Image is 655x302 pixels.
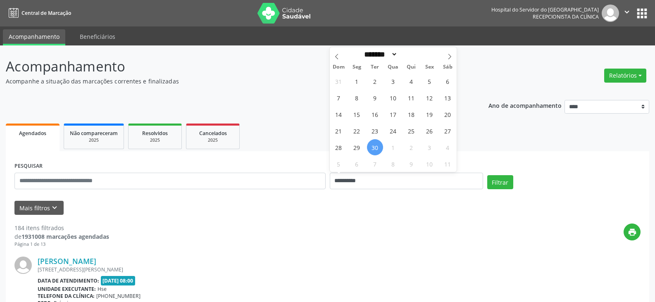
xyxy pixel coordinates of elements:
span: Hse [98,285,107,292]
div: 2025 [192,137,233,143]
span: Setembro 6, 2025 [440,73,456,89]
div: de [14,232,109,241]
img: img [14,257,32,274]
span: Outubro 8, 2025 [385,156,401,172]
span: Setembro 23, 2025 [367,123,383,139]
span: Setembro 2, 2025 [367,73,383,89]
span: Setembro 11, 2025 [403,90,419,106]
span: Setembro 21, 2025 [331,123,347,139]
b: Data de atendimento: [38,277,99,284]
span: Resolvidos [142,130,168,137]
button: Filtrar [487,175,513,189]
span: Setembro 4, 2025 [403,73,419,89]
button: print [624,224,641,240]
span: Qui [402,64,420,70]
p: Ano de acompanhamento [488,100,562,110]
button: apps [635,6,649,21]
span: Outubro 3, 2025 [422,139,438,155]
span: Central de Marcação [21,10,71,17]
span: Setembro 26, 2025 [422,123,438,139]
span: Setembro 30, 2025 [367,139,383,155]
span: Agosto 31, 2025 [331,73,347,89]
span: Outubro 9, 2025 [403,156,419,172]
div: [STREET_ADDRESS][PERSON_NAME] [38,266,517,273]
div: 184 itens filtrados [14,224,109,232]
span: Outubro 1, 2025 [385,139,401,155]
div: 2025 [134,137,176,143]
span: Setembro 27, 2025 [440,123,456,139]
img: img [602,5,619,22]
span: Seg [348,64,366,70]
span: Setembro 14, 2025 [331,106,347,122]
span: Setembro 19, 2025 [422,106,438,122]
button:  [619,5,635,22]
span: Setembro 12, 2025 [422,90,438,106]
span: Sáb [438,64,457,70]
a: Acompanhamento [3,29,65,45]
span: Setembro 25, 2025 [403,123,419,139]
button: Relatórios [604,69,646,83]
a: Beneficiários [74,29,121,44]
input: Year [398,50,425,59]
span: Dom [330,64,348,70]
span: Agendados [19,130,46,137]
p: Acompanhamento [6,56,456,77]
a: Central de Marcação [6,6,71,20]
span: Setembro 13, 2025 [440,90,456,106]
span: Outubro 4, 2025 [440,139,456,155]
select: Month [362,50,398,59]
span: [DATE] 08:00 [101,276,136,285]
span: Outubro 7, 2025 [367,156,383,172]
span: Setembro 18, 2025 [403,106,419,122]
span: Setembro 10, 2025 [385,90,401,106]
span: Outubro 2, 2025 [403,139,419,155]
i:  [622,7,631,17]
span: Outubro 10, 2025 [422,156,438,172]
span: Setembro 8, 2025 [349,90,365,106]
b: Unidade executante: [38,285,96,292]
span: Cancelados [199,130,227,137]
span: Setembro 15, 2025 [349,106,365,122]
span: Setembro 9, 2025 [367,90,383,106]
span: Qua [384,64,402,70]
a: [PERSON_NAME] [38,257,96,266]
span: Sex [420,64,438,70]
div: Página 1 de 13 [14,241,109,248]
span: Ter [366,64,384,70]
span: Setembro 28, 2025 [331,139,347,155]
p: Acompanhe a situação das marcações correntes e finalizadas [6,77,456,86]
span: Setembro 29, 2025 [349,139,365,155]
span: Setembro 7, 2025 [331,90,347,106]
span: Outubro 6, 2025 [349,156,365,172]
span: Setembro 20, 2025 [440,106,456,122]
span: Recepcionista da clínica [533,13,599,20]
span: [PHONE_NUMBER] [96,292,141,300]
b: Telefone da clínica: [38,292,95,300]
span: Setembro 1, 2025 [349,73,365,89]
span: Setembro 5, 2025 [422,73,438,89]
i: print [628,228,637,237]
span: Setembro 3, 2025 [385,73,401,89]
div: 2025 [70,137,118,143]
span: Setembro 16, 2025 [367,106,383,122]
span: Setembro 24, 2025 [385,123,401,139]
span: Setembro 22, 2025 [349,123,365,139]
strong: 1931008 marcações agendadas [21,233,109,240]
i: keyboard_arrow_down [50,203,59,212]
button: Mais filtroskeyboard_arrow_down [14,201,64,215]
label: PESQUISAR [14,160,43,173]
span: Outubro 11, 2025 [440,156,456,172]
span: Não compareceram [70,130,118,137]
span: Setembro 17, 2025 [385,106,401,122]
div: Hospital do Servidor do [GEOGRAPHIC_DATA] [491,6,599,13]
span: Outubro 5, 2025 [331,156,347,172]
